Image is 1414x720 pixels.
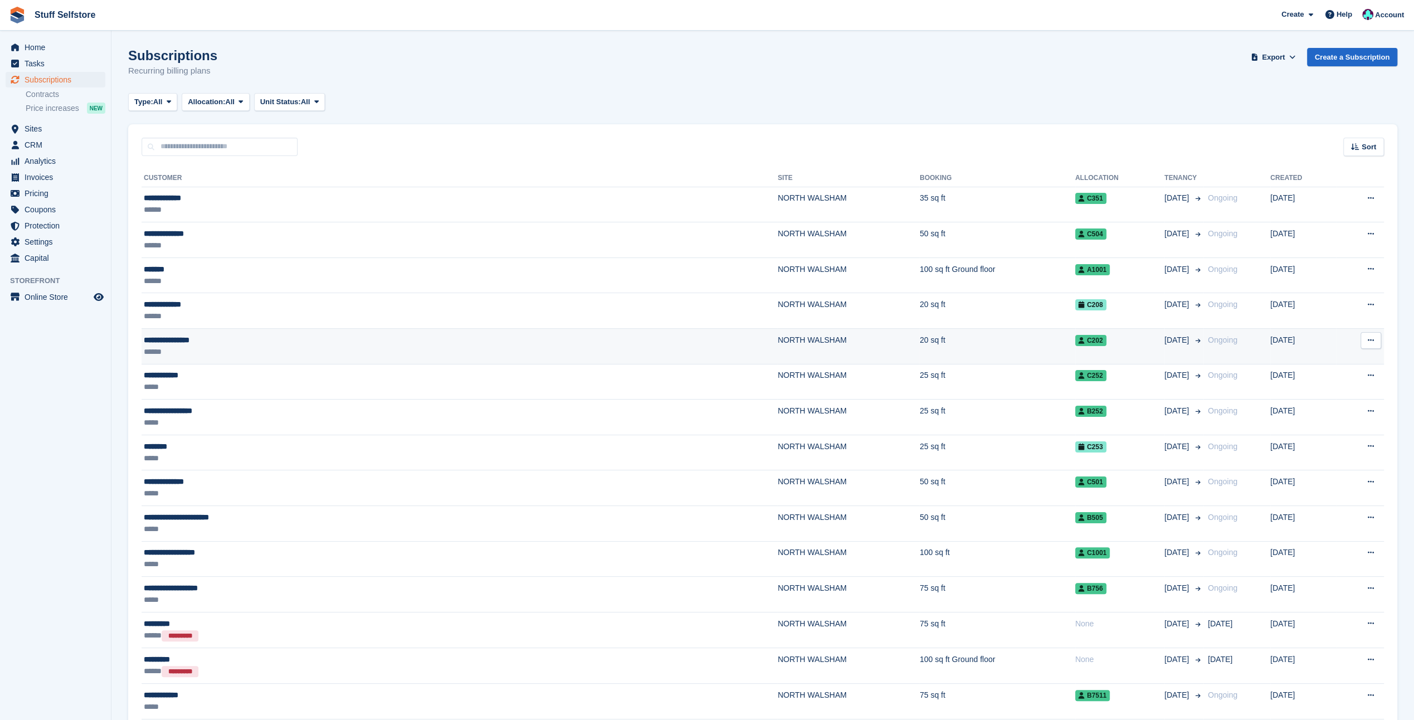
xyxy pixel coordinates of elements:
span: [DATE] [1164,264,1191,275]
td: 100 sq ft [920,541,1075,577]
td: 25 sq ft [920,364,1075,400]
a: menu [6,153,105,169]
td: 35 sq ft [920,187,1075,222]
td: NORTH WALSHAM [778,187,920,222]
span: Ongoing [1208,690,1237,699]
td: NORTH WALSHAM [778,435,920,470]
span: Account [1375,9,1404,21]
span: Subscriptions [25,72,91,87]
span: Ongoing [1208,406,1237,415]
td: [DATE] [1270,257,1336,293]
td: 50 sq ft [920,222,1075,258]
a: Create a Subscription [1307,48,1397,66]
span: Ongoing [1208,335,1237,344]
td: [DATE] [1270,684,1336,719]
span: Ongoing [1208,229,1237,238]
span: Ongoing [1208,265,1237,274]
span: Tasks [25,56,91,71]
span: B7511 [1075,690,1110,701]
span: C202 [1075,335,1106,346]
span: Online Store [25,289,91,305]
span: [DATE] [1164,299,1191,310]
td: [DATE] [1270,400,1336,435]
td: 20 sq ft [920,293,1075,329]
td: NORTH WALSHAM [778,684,920,719]
span: B252 [1075,406,1106,417]
td: [DATE] [1270,612,1336,648]
th: Customer [142,169,778,187]
span: C252 [1075,370,1106,381]
td: 75 sq ft [920,577,1075,612]
td: [DATE] [1270,364,1336,400]
span: Sites [25,121,91,137]
span: Protection [25,218,91,233]
p: Recurring billing plans [128,65,217,77]
th: Site [778,169,920,187]
span: Ongoing [1208,583,1237,592]
span: Help [1337,9,1352,20]
h1: Subscriptions [128,48,217,63]
span: [DATE] [1164,476,1191,488]
span: C351 [1075,193,1106,204]
span: [DATE] [1164,405,1191,417]
td: 20 sq ft [920,329,1075,364]
td: [DATE] [1270,187,1336,222]
span: B505 [1075,512,1106,523]
div: NEW [87,103,105,114]
a: menu [6,40,105,55]
span: [DATE] [1164,228,1191,240]
span: C1001 [1075,547,1110,558]
span: All [225,96,235,108]
span: Invoices [25,169,91,185]
span: Storefront [10,275,111,286]
span: Ongoing [1208,513,1237,522]
a: Contracts [26,89,105,100]
span: Export [1262,52,1285,63]
td: [DATE] [1270,293,1336,329]
span: [DATE] [1164,334,1191,346]
button: Allocation: All [182,93,250,111]
span: Sort [1362,142,1376,153]
td: NORTH WALSHAM [778,329,920,364]
span: Capital [25,250,91,266]
td: [DATE] [1270,435,1336,470]
td: NORTH WALSHAM [778,612,920,648]
a: menu [6,202,105,217]
td: [DATE] [1270,541,1336,577]
button: Unit Status: All [254,93,325,111]
td: 25 sq ft [920,435,1075,470]
td: NORTH WALSHAM [778,648,920,684]
span: [DATE] [1164,547,1191,558]
a: menu [6,56,105,71]
th: Tenancy [1164,169,1203,187]
td: 75 sq ft [920,612,1075,648]
span: Ongoing [1208,193,1237,202]
td: NORTH WALSHAM [778,470,920,506]
span: Home [25,40,91,55]
span: Ongoing [1208,477,1237,486]
a: Price increases NEW [26,102,105,114]
td: NORTH WALSHAM [778,577,920,612]
span: Ongoing [1208,371,1237,380]
span: Coupons [25,202,91,217]
td: NORTH WALSHAM [778,293,920,329]
a: menu [6,186,105,201]
span: Create [1281,9,1304,20]
span: All [153,96,163,108]
span: C208 [1075,299,1106,310]
td: 50 sq ft [920,506,1075,542]
span: C504 [1075,228,1106,240]
td: NORTH WALSHAM [778,400,920,435]
td: NORTH WALSHAM [778,257,920,293]
span: Analytics [25,153,91,169]
th: Allocation [1075,169,1164,187]
td: NORTH WALSHAM [778,222,920,258]
span: [DATE] [1208,655,1232,664]
span: Settings [25,234,91,250]
img: Simon Gardner [1362,9,1373,20]
a: menu [6,72,105,87]
td: 100 sq ft Ground floor [920,648,1075,684]
td: 50 sq ft [920,470,1075,506]
a: menu [6,218,105,233]
span: Allocation: [188,96,225,108]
